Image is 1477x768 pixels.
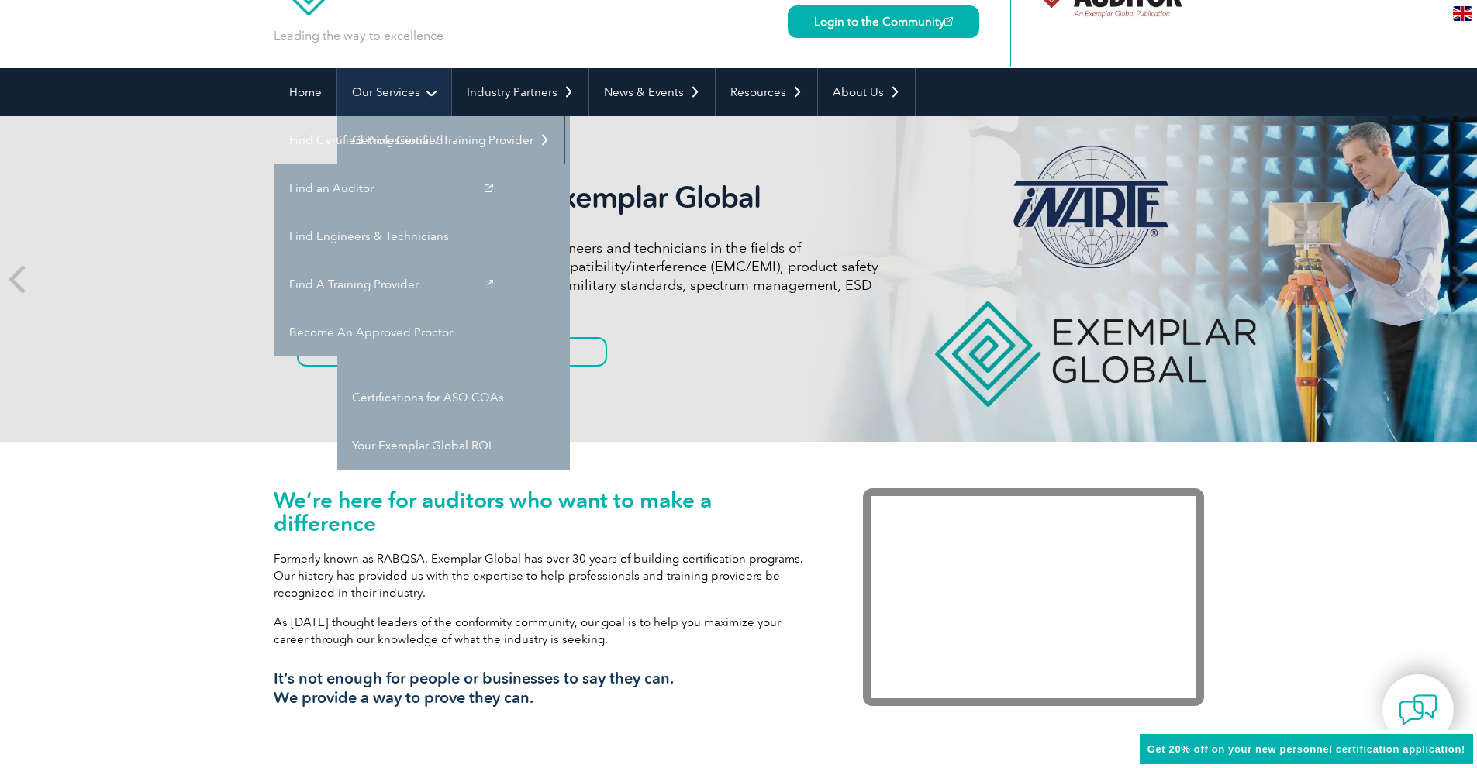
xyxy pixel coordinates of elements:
p: iNARTE certifications are for qualified engineers and technicians in the fields of telecommunicat... [297,239,878,313]
a: Find A Training Provider [274,260,507,308]
a: About Us [818,68,915,116]
a: Login to the Community [788,5,979,38]
img: contact-chat.png [1399,691,1437,729]
p: Formerly known as RABQSA, Exemplar Global has over 30 years of building certification programs. O... [274,550,816,601]
iframe: Exemplar Global: Working together to make a difference [863,488,1204,706]
a: Your Exemplar Global ROI [337,422,570,470]
a: Find Engineers & Technicians [274,212,507,260]
a: Our Services [337,68,451,116]
h1: We’re here for auditors who want to make a difference [274,488,816,535]
p: As [DATE] thought leaders of the conformity community, our goal is to help you maximize your care... [274,614,816,648]
a: Become An Approved Proctor [274,308,507,356]
a: Home [274,68,336,116]
a: Industry Partners [452,68,588,116]
a: Certifications for ASQ CQAs [337,374,570,422]
a: Resources [716,68,817,116]
span: Get 20% off on your new personnel certification application! [1147,743,1465,755]
a: News & Events [589,68,715,116]
img: open_square.png [944,17,953,26]
p: Leading the way to excellence [274,27,443,44]
a: Find Certified Professional / Training Provider [274,116,564,164]
a: Find an Auditor [274,164,507,212]
h3: It’s not enough for people or businesses to say they can. We provide a way to prove they can. [274,669,816,708]
h2: iNARTE is a Part of Exemplar Global [297,180,878,215]
img: en [1453,6,1472,21]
